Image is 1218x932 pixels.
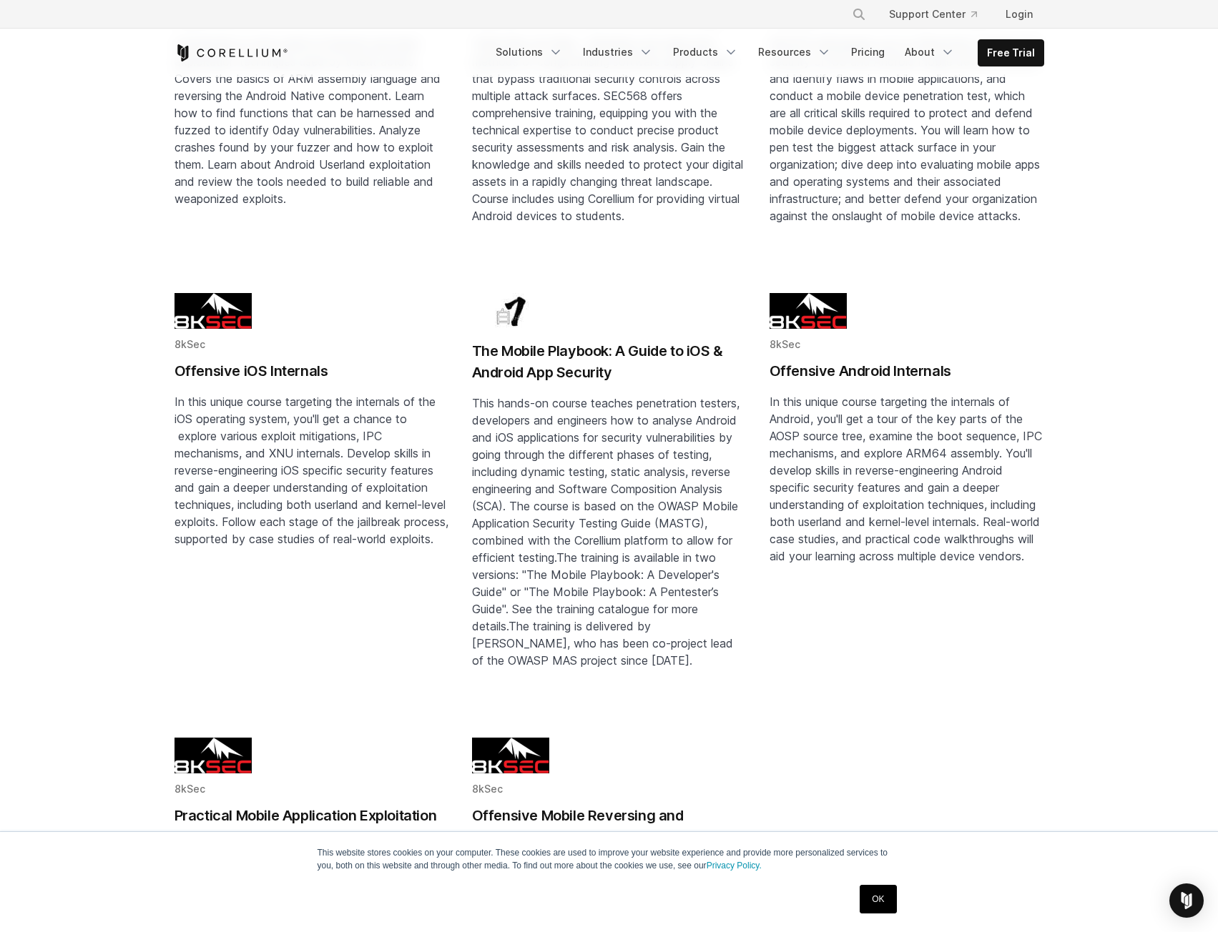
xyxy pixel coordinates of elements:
[472,37,743,223] span: Think Red, Act Blue - Attackers are using new methods of compromising software supply chains that...
[750,39,840,65] a: Resources
[770,395,1042,563] span: In this unique course targeting the internals of Android, you'll get a tour of the key parts of t...
[175,293,449,715] a: Blog post summary: Offensive iOS Internals
[664,39,747,65] a: Products
[770,293,847,329] img: 8KSEC logo
[978,40,1043,66] a: Free Trial
[878,1,988,27] a: Support Center
[318,846,901,872] p: This website stores cookies on your computer. These cookies are used to improve your website expe...
[770,36,1044,224] p: SEC575 will prepare you to effectively evaluate the security of iOS and Android mobile devices, a...
[472,783,503,795] span: 8kSec
[472,550,719,633] span: The training is available in two versions: "The Mobile Playbook: A Developer's Guide" or "The Mob...
[1169,883,1204,918] div: Open Intercom Messenger
[835,1,1044,27] div: Navigation Menu
[472,293,747,715] a: Blog post summary: The Mobile Playbook: A Guide to iOS & Android App Security
[770,338,800,350] span: 8kSec
[846,1,872,27] button: Search
[487,39,571,65] a: Solutions
[487,39,1044,66] div: Navigation Menu
[843,39,893,65] a: Pricing
[175,360,449,382] h2: Offensive iOS Internals
[472,805,747,848] h2: Offensive Mobile Reversing and Exploitation
[175,338,205,350] span: 8kSec
[770,360,1044,382] h2: Offensive Android Internals
[994,1,1044,27] a: Login
[175,738,252,773] img: 8KSEC logo
[472,396,740,565] span: This hands-on course teaches penetration testers, developers and engineers how to analyse Android...
[472,738,549,773] img: 8KSEC logo
[175,44,288,61] a: Corellium Home
[472,340,747,383] h2: The Mobile Playbook: A Guide to iOS & Android App Security
[175,293,252,329] img: 8KSEC logo
[175,395,448,546] span: In this unique course targeting the internals of the iOS operating system, you'll get a chance to...
[574,39,662,65] a: Industries
[175,783,205,795] span: 8kSec
[707,861,762,871] a: Privacy Policy.
[472,619,733,668] span: The training is delivered by [PERSON_NAME], who has been co-project lead of the OWASP MAS project...
[472,293,549,329] img: Bai7 logo updated
[860,885,896,913] a: OK
[175,805,449,826] h2: Practical Mobile Application Exploitation
[896,39,963,65] a: About
[770,293,1044,715] a: Blog post summary: Offensive Android Internals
